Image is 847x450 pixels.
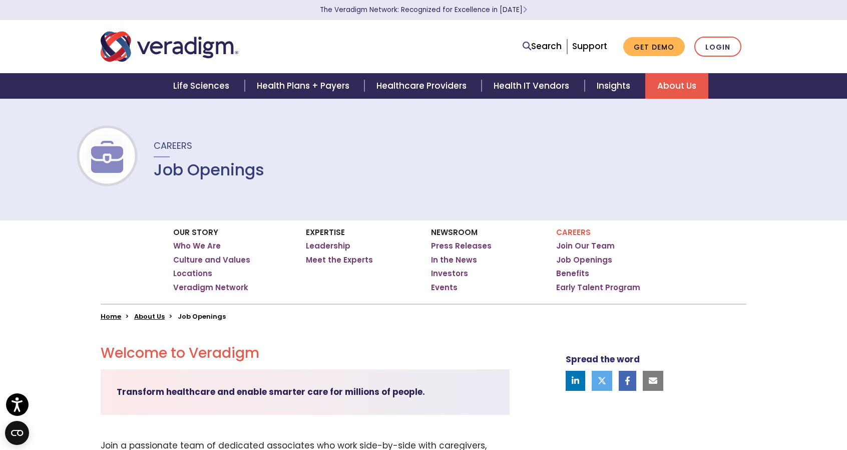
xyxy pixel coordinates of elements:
a: Culture and Values [173,255,250,265]
a: Events [431,283,458,293]
a: Veradigm Network [173,283,248,293]
a: Home [101,312,121,321]
a: Early Talent Program [556,283,640,293]
a: Leadership [306,241,350,251]
strong: Transform healthcare and enable smarter care for millions of people. [117,386,425,398]
a: Health IT Vendors [482,73,584,99]
a: Locations [173,269,212,279]
h1: Job Openings [154,160,264,179]
a: Investors [431,269,468,279]
a: Life Sciences [161,73,244,99]
a: Press Releases [431,241,492,251]
a: The Veradigm Network: Recognized for Excellence in [DATE]Learn More [320,5,527,15]
a: Benefits [556,269,589,279]
a: In the News [431,255,477,265]
a: Job Openings [556,255,612,265]
a: Meet the Experts [306,255,373,265]
a: Join Our Team [556,241,615,251]
a: Healthcare Providers [364,73,482,99]
a: About Us [134,312,165,321]
a: Insights [585,73,645,99]
a: Health Plans + Payers [245,73,364,99]
a: Support [572,40,607,52]
a: Search [523,40,562,53]
a: Login [694,37,741,57]
a: Who We Are [173,241,221,251]
a: Get Demo [623,37,685,57]
img: Veradigm logo [101,30,238,63]
h2: Welcome to Veradigm [101,345,510,362]
span: Learn More [523,5,527,15]
strong: Spread the word [566,353,640,365]
button: Open CMP widget [5,421,29,445]
span: Careers [154,139,192,152]
a: About Us [645,73,708,99]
